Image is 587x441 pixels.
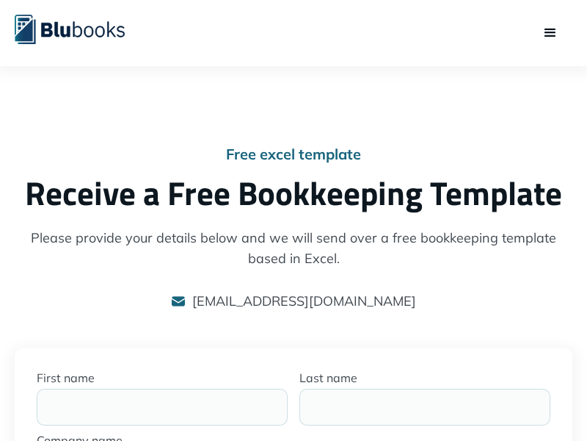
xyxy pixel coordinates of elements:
[192,291,416,312] p: [EMAIL_ADDRESS][DOMAIN_NAME]
[528,11,572,55] div: menu
[15,11,161,44] a: home
[15,147,572,162] div: Free excel template
[37,370,288,385] label: First name
[299,370,550,385] label: Last name
[15,228,572,269] p: Please provide your details below and we will send over a free bookkeeping template based in Excel.
[15,173,572,213] h2: Receive a Free Bookkeeping Template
